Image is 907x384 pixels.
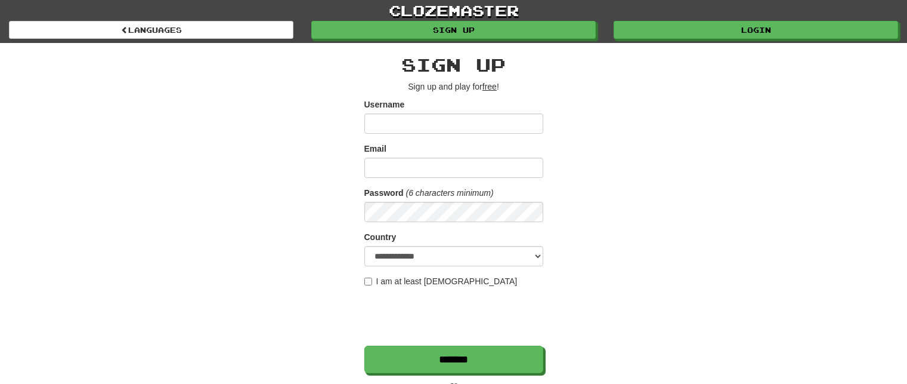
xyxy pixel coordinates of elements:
label: Country [364,231,397,243]
h2: Sign up [364,55,543,75]
p: Sign up and play for ! [364,81,543,93]
label: Email [364,143,386,155]
label: I am at least [DEMOGRAPHIC_DATA] [364,275,518,287]
a: Sign up [311,21,596,39]
a: Languages [9,21,293,39]
a: Login [614,21,898,39]
input: I am at least [DEMOGRAPHIC_DATA] [364,278,372,285]
iframe: reCAPTCHA [364,293,546,340]
u: free [482,82,497,91]
label: Password [364,187,404,199]
label: Username [364,99,405,110]
em: (6 characters minimum) [406,188,494,198]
